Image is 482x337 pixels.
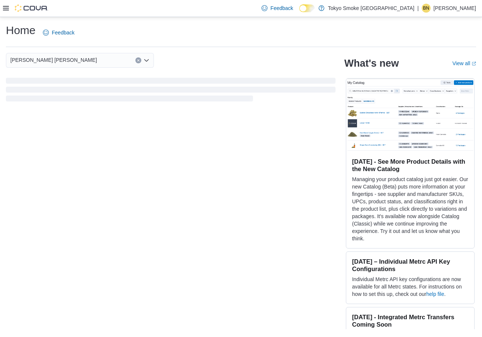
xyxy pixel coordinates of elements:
span: Dark Mode [299,12,300,13]
a: Feedback [259,1,296,16]
h1: Home [6,23,36,38]
p: Individual Metrc API key configurations are now available for all Metrc states. For instructions ... [352,276,468,298]
button: Clear input [135,57,141,63]
span: Loading [6,79,336,103]
svg: External link [472,61,476,66]
p: | [417,4,419,13]
h2: What's new [344,57,399,69]
button: Open list of options [144,57,149,63]
a: Feedback [40,25,77,40]
p: Managing your product catalog just got easier. Our new Catalog (Beta) puts more information at yo... [352,176,468,242]
span: [PERSON_NAME] [PERSON_NAME] [10,56,97,64]
input: Dark Mode [299,4,315,12]
span: Feedback [52,29,74,36]
a: View allExternal link [452,60,476,66]
a: help file [427,291,444,297]
p: [PERSON_NAME] [434,4,476,13]
h3: [DATE] - Integrated Metrc Transfers Coming Soon [352,313,468,328]
span: BN [423,4,429,13]
div: Brianna Nesbitt [422,4,431,13]
h3: [DATE] – Individual Metrc API Key Configurations [352,258,468,273]
h3: [DATE] - See More Product Details with the New Catalog [352,158,468,173]
span: Feedback [270,4,293,12]
img: Cova [15,4,48,12]
p: Tokyo Smoke [GEOGRAPHIC_DATA] [328,4,415,13]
